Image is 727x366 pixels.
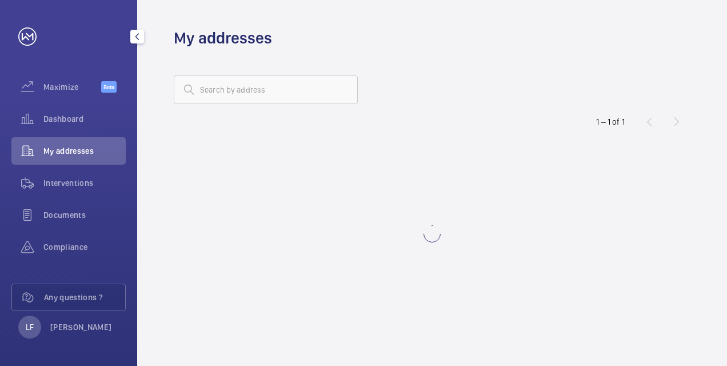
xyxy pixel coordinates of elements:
[44,292,125,303] span: Any questions ?
[43,209,126,221] span: Documents
[26,321,34,333] p: LF
[43,113,126,125] span: Dashboard
[174,27,272,49] h1: My addresses
[596,116,625,128] div: 1 – 1 of 1
[50,321,112,333] p: [PERSON_NAME]
[43,177,126,189] span: Interventions
[101,81,117,93] span: Beta
[43,241,126,253] span: Compliance
[43,145,126,157] span: My addresses
[43,81,101,93] span: Maximize
[174,75,358,104] input: Search by address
